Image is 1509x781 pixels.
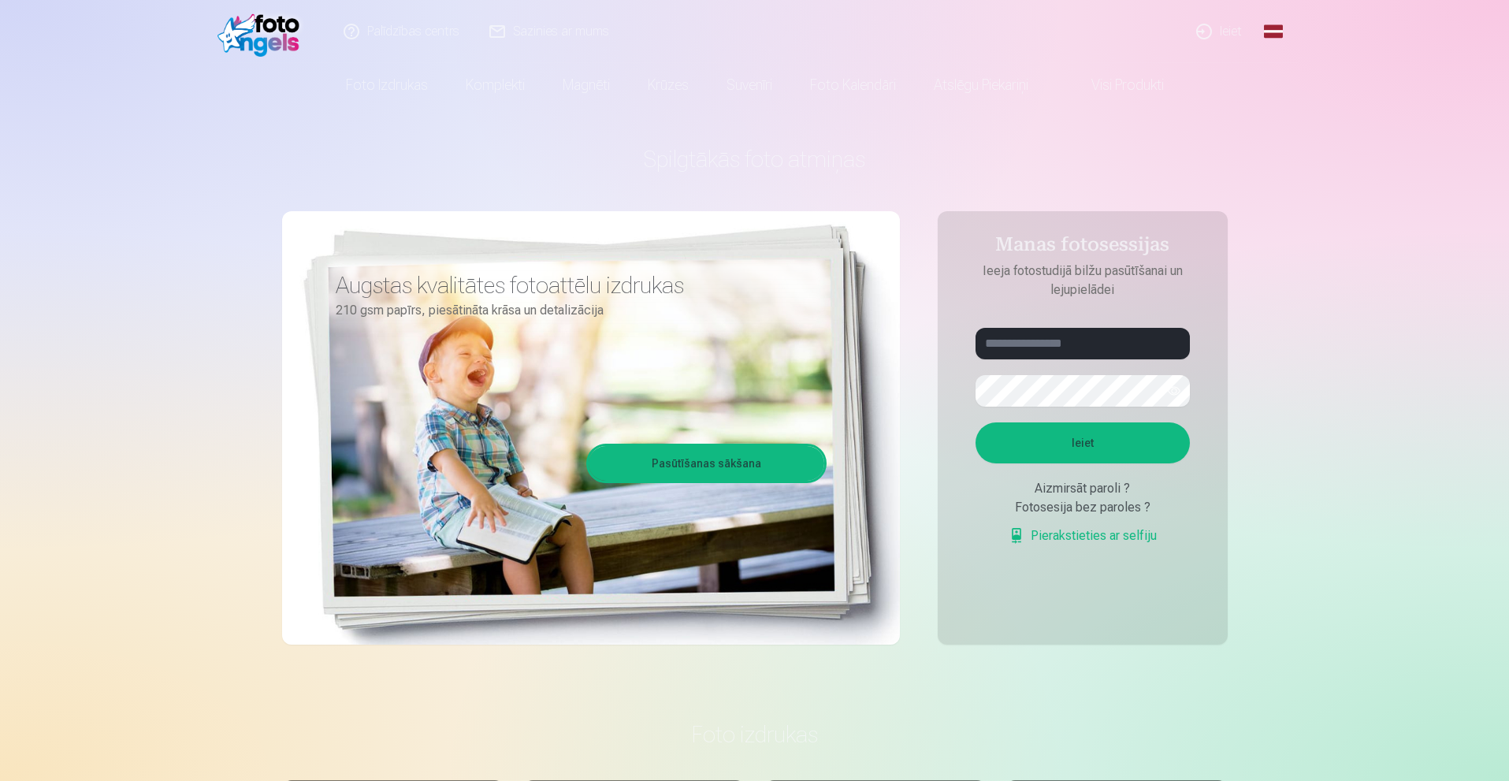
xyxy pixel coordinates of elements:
[217,6,308,57] img: /fa1
[976,498,1190,517] div: Fotosesija bez paroles ?
[327,63,447,107] a: Foto izdrukas
[629,63,708,107] a: Krūzes
[447,63,544,107] a: Komplekti
[976,479,1190,498] div: Aizmirsāt paroli ?
[336,271,815,299] h3: Augstas kvalitātes fotoattēlu izdrukas
[960,233,1206,262] h4: Manas fotosessijas
[295,720,1215,749] h3: Foto izdrukas
[791,63,915,107] a: Foto kalendāri
[976,422,1190,463] button: Ieiet
[282,145,1228,173] h1: Spilgtākās foto atmiņas
[336,299,815,322] p: 210 gsm papīrs, piesātināta krāsa un detalizācija
[1009,526,1157,545] a: Pierakstieties ar selfiju
[915,63,1047,107] a: Atslēgu piekariņi
[708,63,791,107] a: Suvenīri
[1047,63,1183,107] a: Visi produkti
[589,446,824,481] a: Pasūtīšanas sākšana
[960,262,1206,299] p: Ieeja fotostudijā bilžu pasūtīšanai un lejupielādei
[544,63,629,107] a: Magnēti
